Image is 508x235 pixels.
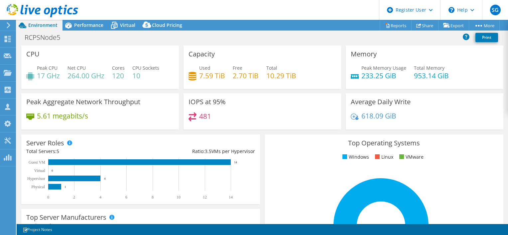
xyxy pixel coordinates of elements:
text: 14 [234,161,237,164]
span: Total Memory [414,65,444,71]
li: VMware [398,153,424,161]
h3: Peak Aggregate Network Throughput [26,98,140,106]
h4: 233.25 GiB [361,72,406,79]
span: 5 [57,148,59,154]
span: Used [199,65,210,71]
text: 8 [152,195,154,199]
span: Performance [74,22,103,28]
text: Hypervisor [27,176,45,181]
text: 1 [64,185,66,189]
text: 0 [47,195,49,199]
li: Linux [373,153,393,161]
h4: 17 GHz [37,72,60,79]
a: Reports [380,20,412,31]
span: Peak CPU [37,65,58,71]
text: 10 [177,195,181,199]
span: SG [490,5,501,15]
text: Virtual [34,168,46,173]
span: Net CPU [67,65,86,71]
text: Physical [31,185,45,189]
h4: 5.61 megabits/s [37,112,88,119]
text: 12 [203,195,207,199]
h3: Top Operating Systems [270,139,498,147]
div: Total Servers: [26,148,141,155]
text: 2 [73,195,75,199]
a: Project Notes [18,225,57,234]
h3: Memory [351,50,377,58]
tspan: 100.0% [272,223,284,228]
h4: 481 [199,113,211,120]
span: Cloud Pricing [152,22,182,28]
h3: IOPS at 95% [189,98,226,106]
span: CPU Sockets [132,65,159,71]
span: 1 [69,222,71,229]
h4: 618.09 GiB [361,112,396,119]
h3: Capacity [189,50,215,58]
a: Print [475,33,498,42]
h3: Top Server Manufacturers [26,214,106,221]
a: Share [411,20,439,31]
span: Total [266,65,277,71]
h4: 2.70 TiB [233,72,259,79]
span: Environment [28,22,58,28]
span: Peak Memory Usage [361,65,406,71]
span: Virtual [120,22,135,28]
svg: \n [448,7,454,13]
tspan: Windows Server 2019 [284,223,321,228]
h1: RCPSNode5 [22,34,70,41]
text: 0 [52,169,53,172]
a: More [469,20,500,31]
h4: 120 [112,72,125,79]
div: Ratio: VMs per Hypervisor [141,148,255,155]
text: 4 [104,177,106,180]
h4: 953.14 GiB [414,72,449,79]
span: Cores [112,65,125,71]
h4: 10.29 TiB [266,72,296,79]
h3: Server Roles [26,139,64,147]
h3: Average Daily Write [351,98,411,106]
span: 3.5 [205,148,211,154]
h3: CPU [26,50,40,58]
h4: 264.00 GHz [67,72,104,79]
h4: 10 [132,72,159,79]
text: 14 [229,195,233,199]
h4: 7.59 TiB [199,72,225,79]
h4: Total Manufacturers: [26,222,255,229]
span: Free [233,65,242,71]
text: 4 [99,195,101,199]
a: Export [438,20,469,31]
li: Windows [341,153,369,161]
text: 6 [125,195,127,199]
text: Guest VM [29,160,45,165]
